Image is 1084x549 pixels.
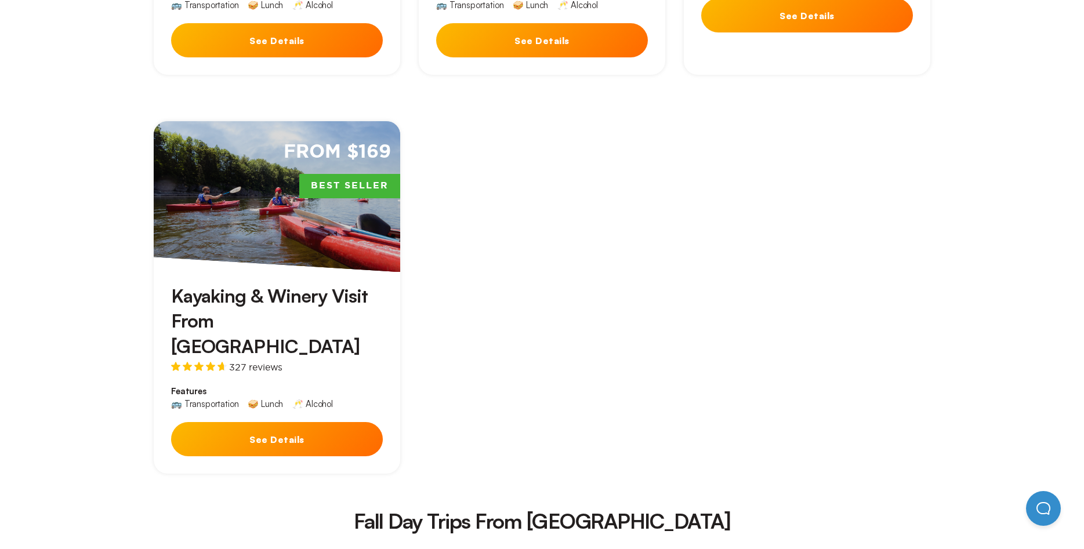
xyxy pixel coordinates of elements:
h2: Fall Day Trips From [GEOGRAPHIC_DATA] [146,511,938,532]
iframe: Help Scout Beacon - Open [1026,491,1061,526]
div: 🥂 Alcohol [557,1,598,9]
div: 🚌 Transportation [171,1,238,9]
span: Best Seller [299,174,400,198]
span: From $169 [284,140,391,165]
button: See Details [171,422,383,456]
div: 🥂 Alcohol [292,399,333,408]
h3: Kayaking & Winery Visit From [GEOGRAPHIC_DATA] [171,283,383,359]
span: Features [171,386,383,397]
div: 🥪 Lunch [248,399,283,408]
button: See Details [171,23,383,57]
div: 🚌 Transportation [436,1,503,9]
a: From $169Best SellerKayaking & Winery Visit From [GEOGRAPHIC_DATA]327 reviewsFeatures🚌 Transporta... [154,121,400,474]
span: 327 reviews [229,362,282,372]
div: 🥂 Alcohol [292,1,333,9]
div: 🥪 Lunch [248,1,283,9]
button: See Details [436,23,648,57]
div: 🥪 Lunch [513,1,548,9]
div: 🚌 Transportation [171,399,238,408]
